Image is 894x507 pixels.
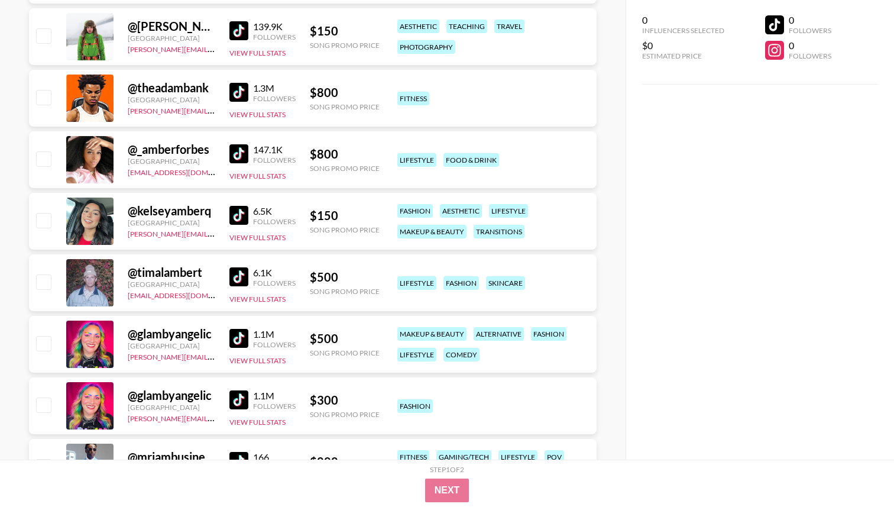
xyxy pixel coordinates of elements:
a: [PERSON_NAME][EMAIL_ADDRESS][DOMAIN_NAME] [128,350,303,361]
div: fitness [397,92,429,105]
div: lifestyle [397,276,436,290]
div: lifestyle [397,153,436,167]
div: photography [397,40,455,54]
img: TikTok [229,83,248,102]
div: fashion [397,204,433,218]
div: gaming/tech [436,450,491,464]
iframe: Drift Widget Chat Controller [835,448,880,493]
a: [PERSON_NAME][EMAIL_ADDRESS][DOMAIN_NAME] [128,412,303,423]
div: Song Promo Price [310,410,380,419]
div: 0 [789,14,831,26]
div: Song Promo Price [310,348,380,357]
div: [GEOGRAPHIC_DATA] [128,157,215,166]
div: @ kelseyamberq [128,204,215,218]
button: View Full Stats [229,49,286,57]
div: Followers [253,402,296,411]
div: Followers [253,94,296,103]
button: View Full Stats [229,295,286,303]
div: [GEOGRAPHIC_DATA] [128,280,215,289]
div: fashion [531,327,566,341]
div: @ theadambank [128,80,215,95]
div: lifestyle [397,348,436,361]
div: 1.3M [253,82,296,94]
div: @ _amberforbes [128,142,215,157]
div: Followers [253,279,296,288]
div: Song Promo Price [310,164,380,173]
div: teaching [446,20,487,33]
div: Followers [253,340,296,349]
button: Next [425,479,469,502]
button: View Full Stats [229,418,286,427]
div: [GEOGRAPHIC_DATA] [128,34,215,43]
a: [PERSON_NAME][EMAIL_ADDRESS][DOMAIN_NAME] [128,227,303,238]
div: [GEOGRAPHIC_DATA] [128,403,215,412]
div: 0 [642,14,724,26]
div: Followers [789,51,831,60]
div: aesthetic [397,20,439,33]
div: $ 500 [310,270,380,285]
div: $ 200 [310,454,380,469]
div: Song Promo Price [310,102,380,111]
div: 6.1K [253,267,296,279]
div: Followers [253,156,296,164]
div: transitions [474,225,524,238]
div: food & drink [443,153,499,167]
img: TikTok [229,267,248,286]
a: [PERSON_NAME][EMAIL_ADDRESS][DOMAIN_NAME] [128,104,303,115]
div: fitness [397,450,429,464]
div: $0 [642,40,724,51]
div: $ 150 [310,208,380,223]
div: Song Promo Price [310,287,380,296]
div: 1.1M [253,328,296,340]
div: @ glambyangelic [128,388,215,403]
img: TikTok [229,390,248,409]
div: comedy [443,348,480,361]
button: View Full Stats [229,172,286,180]
div: fashion [397,399,433,413]
div: Song Promo Price [310,225,380,234]
div: fashion [443,276,479,290]
div: Influencers Selected [642,26,724,35]
div: lifestyle [498,450,537,464]
div: Followers [789,26,831,35]
img: TikTok [229,144,248,163]
div: makeup & beauty [397,225,467,238]
img: TikTok [229,21,248,40]
div: 147.1K [253,144,296,156]
div: travel [494,20,524,33]
div: 139.9K [253,21,296,33]
button: View Full Stats [229,233,286,242]
a: [EMAIL_ADDRESS][DOMAIN_NAME] [128,166,247,177]
div: skincare [486,276,525,290]
div: lifestyle [489,204,528,218]
div: $ 500 [310,331,380,346]
a: [PERSON_NAME][EMAIL_ADDRESS][DOMAIN_NAME] [128,43,303,54]
div: $ 300 [310,393,380,408]
div: [GEOGRAPHIC_DATA] [128,341,215,350]
div: [GEOGRAPHIC_DATA] [128,218,215,227]
div: @ glambyangelic [128,327,215,341]
div: pov [545,450,564,464]
div: 0 [789,40,831,51]
div: $ 150 [310,24,380,38]
div: Followers [253,33,296,41]
button: View Full Stats [229,110,286,119]
img: TikTok [229,206,248,225]
div: aesthetic [440,204,482,218]
div: alternative [474,327,524,341]
div: Followers [253,217,296,226]
button: View Full Stats [229,356,286,365]
div: makeup & beauty [397,327,467,341]
div: Estimated Price [642,51,724,60]
div: Step 1 of 2 [430,465,464,474]
div: 1.1M [253,390,296,402]
img: TikTok [229,452,248,471]
a: [EMAIL_ADDRESS][DOMAIN_NAME] [128,289,247,300]
div: 166 [253,451,296,463]
div: @ mriambusiness [128,450,215,464]
div: Song Promo Price [310,41,380,50]
div: @ [PERSON_NAME] [128,19,215,34]
div: 6.5K [253,205,296,217]
div: $ 800 [310,85,380,100]
img: TikTok [229,329,248,348]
